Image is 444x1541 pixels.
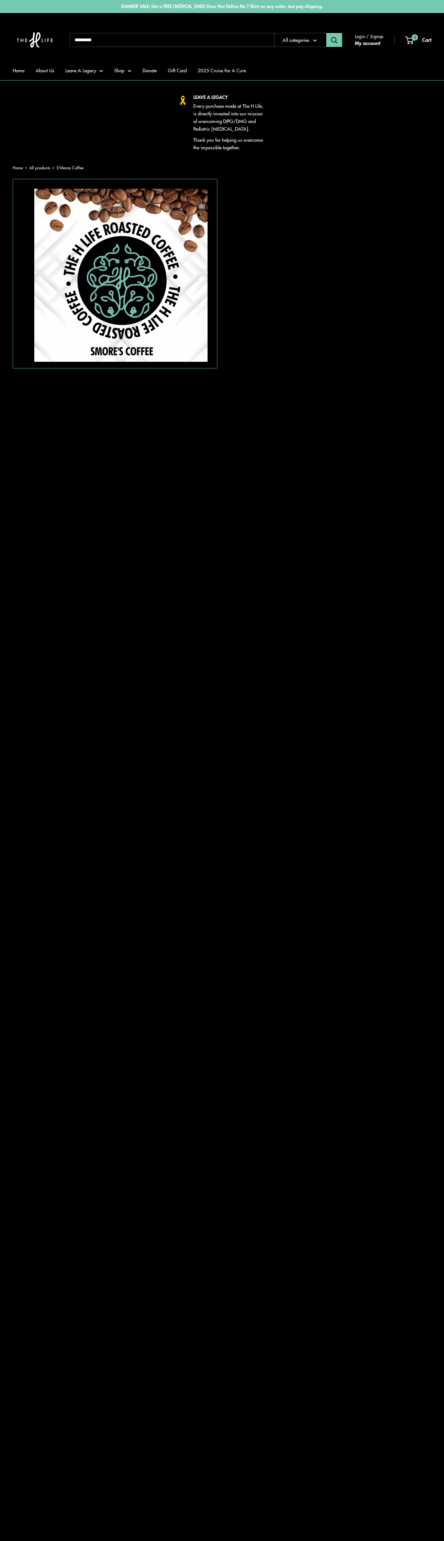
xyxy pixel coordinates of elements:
[198,66,246,75] a: 2025 Cruise For A Cure
[193,102,266,133] p: Every purchase made at The H Life, is directly invested into our mission of overcoming DIPG/DMG a...
[193,136,266,151] p: Thank you for helping us overcome the impossible together.
[168,66,187,75] a: Gift Card
[422,36,431,43] span: Cart
[355,32,383,40] span: Login / Signup
[355,38,380,48] a: My account
[412,34,418,41] span: 1
[65,66,103,75] a: Leave A Legacy
[326,33,342,47] button: Search
[406,35,431,45] a: 1 Cart
[142,66,157,75] a: Donate
[13,19,57,61] img: The H Life
[29,165,50,171] a: All products
[70,33,274,47] input: Search...
[114,66,131,75] a: Shop
[13,66,24,75] a: Home
[56,165,83,171] span: S'Mores Coffee
[36,66,54,75] a: About Us
[193,93,266,101] p: LEAVE A LEGACY
[34,189,208,362] img: S'Mores Coffee
[13,165,23,171] a: Home
[13,164,83,172] nav: Breadcrumb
